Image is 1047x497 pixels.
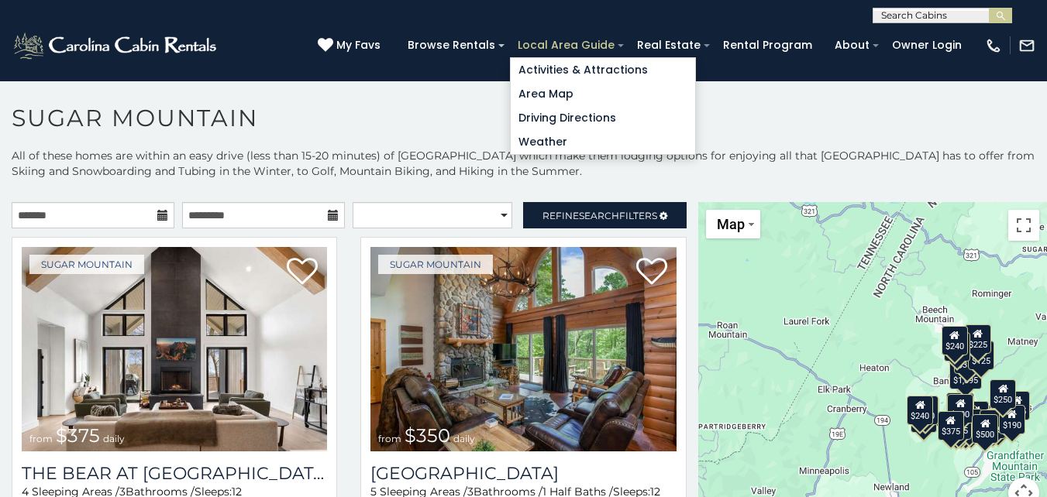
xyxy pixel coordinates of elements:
[370,463,676,484] a: [GEOGRAPHIC_DATA]
[629,33,708,57] a: Real Estate
[980,410,1006,439] div: $195
[1008,210,1039,241] button: Toggle fullscreen view
[542,210,657,221] span: Refine Filters
[29,433,53,444] span: from
[523,202,686,228] a: RefineSearchFilters
[1018,37,1035,54] img: mail-regular-white.png
[22,463,327,484] h3: The Bear At Sugar Mountain
[963,401,989,430] div: $200
[511,58,695,82] a: Activities & Attractions
[453,433,475,444] span: daily
[1004,391,1030,420] div: $155
[706,210,760,238] button: Change map style
[29,255,144,274] a: Sugar Mountain
[948,392,974,422] div: $265
[511,130,695,154] a: Weather
[370,463,676,484] h3: Grouse Moor Lodge
[22,463,327,484] a: The Bear At [GEOGRAPHIC_DATA]
[56,424,100,447] span: $375
[510,33,622,57] a: Local Area Guide
[827,33,877,57] a: About
[287,256,318,289] a: Add to favorites
[949,360,982,389] div: $1,095
[370,247,676,451] img: Grouse Moor Lodge
[965,324,991,354] div: $225
[511,82,695,106] a: Area Map
[972,414,998,444] div: $500
[370,247,676,451] a: Grouse Moor Lodge from $350 daily
[985,37,1002,54] img: phone-regular-white.png
[405,424,450,447] span: $350
[103,433,125,444] span: daily
[946,392,973,422] div: $190
[22,247,327,451] img: The Bear At Sugar Mountain
[12,30,221,61] img: White-1-2.png
[511,106,695,130] a: Driving Directions
[884,33,970,57] a: Owner Login
[400,33,503,57] a: Browse Rentals
[378,433,401,444] span: from
[947,394,973,423] div: $300
[907,396,933,425] div: $240
[336,37,381,53] span: My Favs
[579,210,619,221] span: Search
[378,255,493,274] a: Sugar Mountain
[318,37,384,54] a: My Favs
[717,216,745,232] span: Map
[22,247,327,451] a: The Bear At Sugar Mountain from $375 daily
[968,341,994,370] div: $125
[990,379,1016,409] div: $250
[715,33,820,57] a: Rental Program
[999,405,1025,434] div: $190
[938,411,964,440] div: $375
[636,256,667,289] a: Add to favorites
[942,326,968,355] div: $240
